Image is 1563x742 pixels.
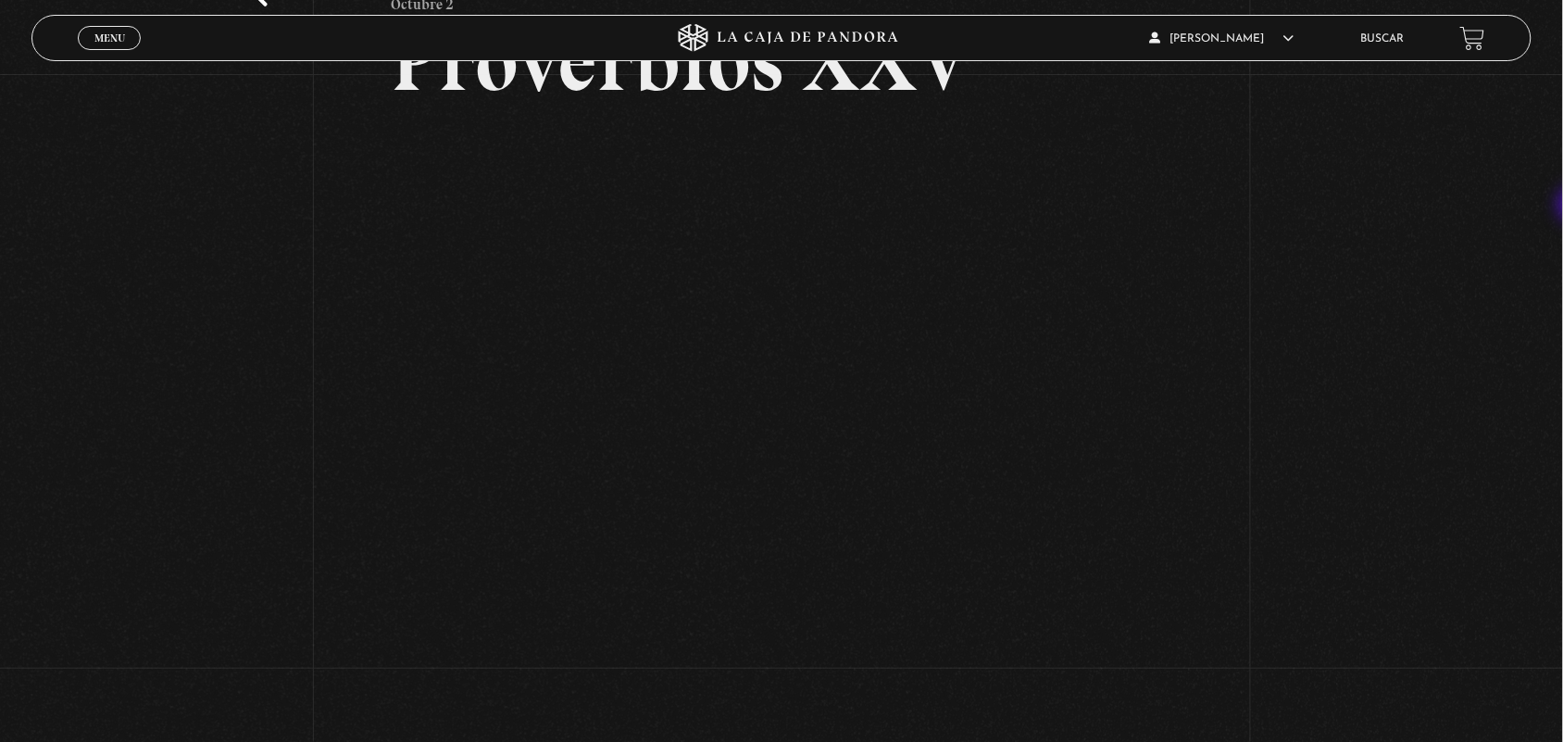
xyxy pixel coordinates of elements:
[1150,33,1294,44] span: [PERSON_NAME]
[392,19,1172,104] h2: Proverbios XXV
[94,32,125,44] span: Menu
[392,132,1172,652] iframe: Dailymotion video player – Proverbio XXV
[1361,33,1405,44] a: Buscar
[1460,26,1485,51] a: View your shopping cart
[88,48,131,61] span: Cerrar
